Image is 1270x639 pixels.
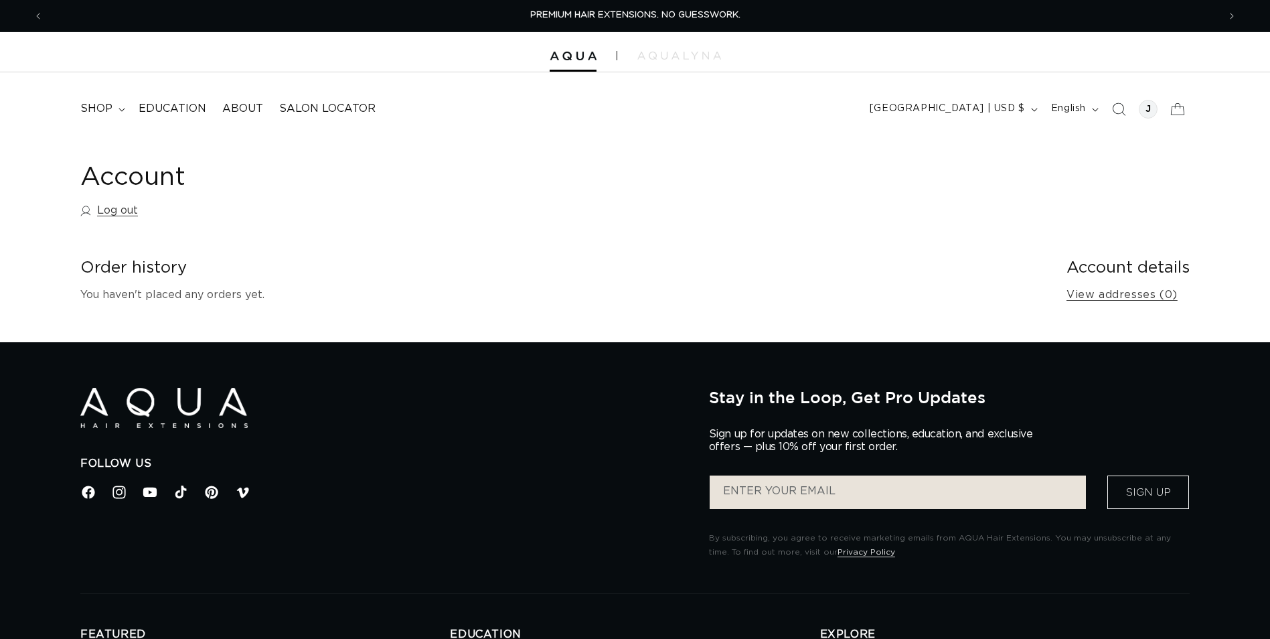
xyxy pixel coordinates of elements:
span: [GEOGRAPHIC_DATA] | USD $ [870,102,1025,116]
a: About [214,94,271,124]
summary: shop [72,94,131,124]
span: About [222,102,263,116]
button: Previous announcement [23,3,53,29]
h2: Stay in the Loop, Get Pro Updates [709,388,1190,407]
summary: Search [1104,94,1133,124]
img: Aqua Hair Extensions [80,388,248,429]
a: Privacy Policy [838,548,895,556]
p: Sign up for updates on new collections, education, and exclusive offers — plus 10% off your first... [709,428,1044,453]
input: ENTER YOUR EMAIL [710,476,1086,509]
h2: Order history [80,258,1045,279]
p: You haven't placed any orders yet. [80,285,1045,305]
a: Salon Locator [271,94,384,124]
span: PREMIUM HAIR EXTENSIONS. NO GUESSWORK. [530,11,740,19]
span: shop [80,102,112,116]
span: Salon Locator [279,102,376,116]
a: Log out [80,201,138,220]
a: View addresses (0) [1066,285,1178,305]
span: Education [139,102,206,116]
span: English [1051,102,1086,116]
a: Education [131,94,214,124]
h2: Account details [1066,258,1190,279]
button: Sign Up [1107,476,1189,509]
button: [GEOGRAPHIC_DATA] | USD $ [862,96,1043,122]
img: aqualyna.com [637,52,721,60]
img: Aqua Hair Extensions [550,52,597,61]
button: English [1043,96,1104,122]
h2: Follow Us [80,457,689,471]
button: Next announcement [1217,3,1247,29]
p: By subscribing, you agree to receive marketing emails from AQUA Hair Extensions. You may unsubscr... [709,531,1190,560]
h1: Account [80,161,1190,194]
